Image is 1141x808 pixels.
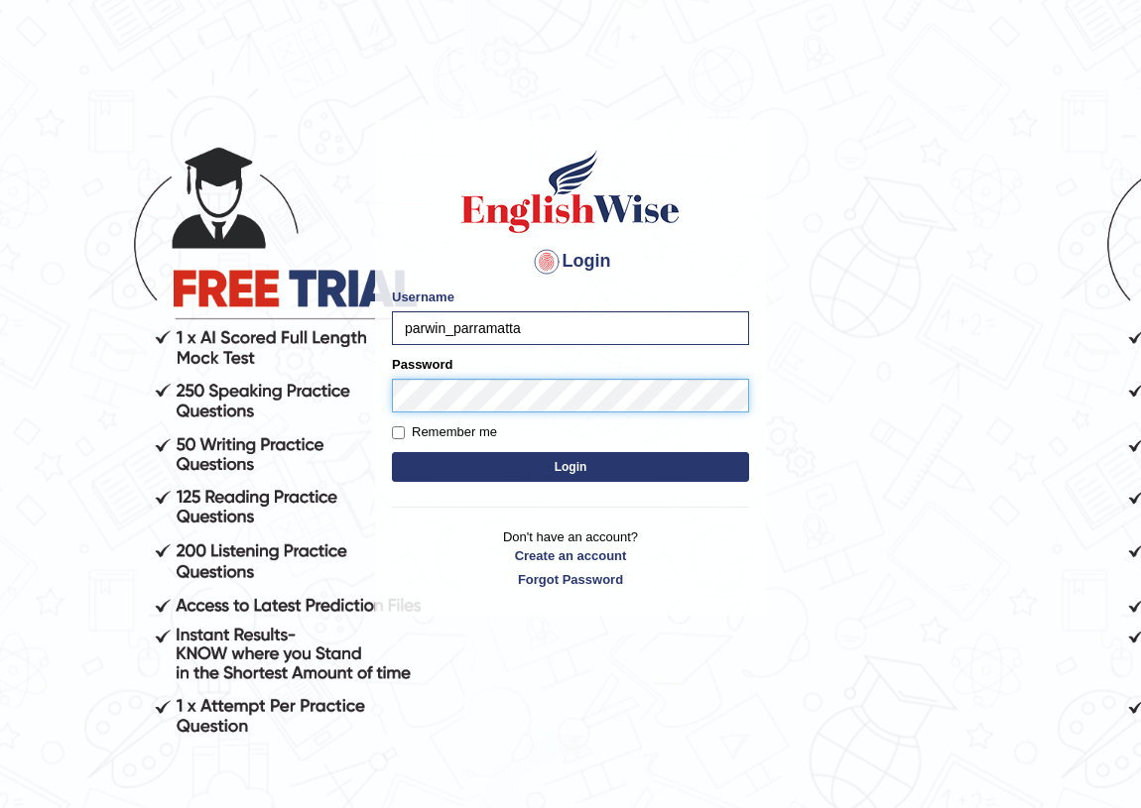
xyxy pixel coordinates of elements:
[392,426,405,439] input: Remember me
[392,246,749,278] h4: Login
[392,452,749,482] button: Login
[392,546,749,565] a: Create an account
[457,147,684,236] img: Logo of English Wise sign in for intelligent practice with AI
[392,422,497,442] label: Remember me
[392,527,749,589] p: Don't have an account?
[392,355,452,374] label: Password
[392,570,749,589] a: Forgot Password
[392,288,454,306] label: Username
